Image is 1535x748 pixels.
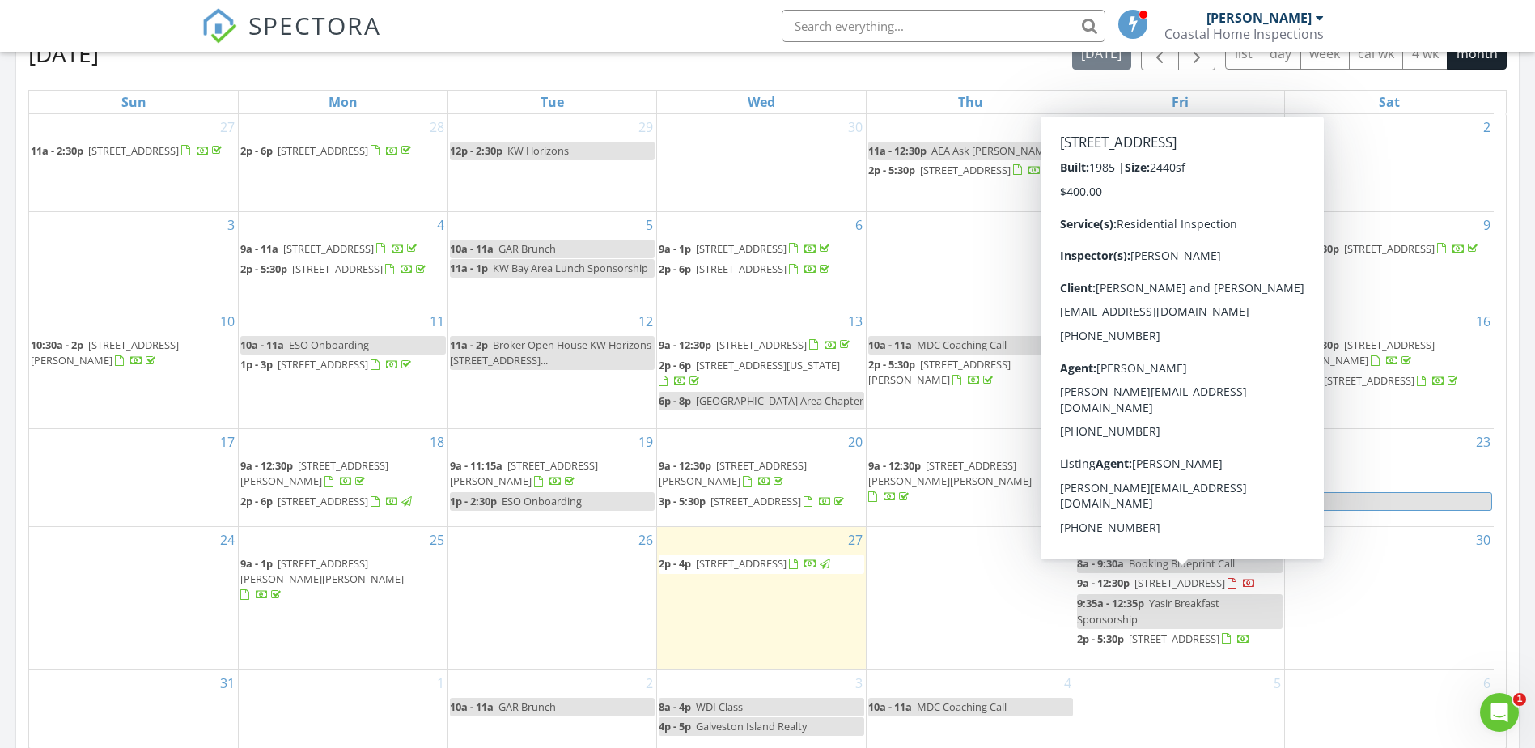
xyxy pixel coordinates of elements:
span: 2p - 5:30p [868,163,915,177]
a: Tuesday [537,91,567,113]
a: 9a - 12:30p [STREET_ADDRESS][PERSON_NAME][PERSON_NAME] [868,458,1032,504]
span: SITE SURVEY [STREET_ADDRESS][US_STATE] [1077,261,1282,291]
span: [STREET_ADDRESS][PERSON_NAME] [659,458,807,488]
td: Go to August 26, 2025 [447,526,657,669]
span: 9a - 12:30p [659,458,711,473]
span: [STREET_ADDRESS] [278,357,368,372]
span: Yasir Breakfast Sponsorship [1077,596,1219,626]
a: Go to August 13, 2025 [845,308,866,334]
span: 2p - 5:30p [1077,164,1124,178]
a: Go to July 28, 2025 [426,114,447,140]
a: 2p - 5:30p [STREET_ADDRESS] [868,163,1057,177]
a: Go to August 4, 2025 [434,212,447,238]
span: [STREET_ADDRESS][PERSON_NAME] [1287,338,1435,368]
td: Go to August 22, 2025 [1075,428,1285,526]
iframe: Intercom live chat [1480,693,1519,732]
span: 2p - 6p [659,358,691,372]
a: 2p - 6p [STREET_ADDRESS][US_STATE] [659,356,864,391]
a: 9a - 12:30p [STREET_ADDRESS] [659,338,853,352]
a: Go to August 27, 2025 [845,527,866,553]
a: 9a - 12:30p [STREET_ADDRESS][PERSON_NAME][PERSON_NAME] [868,457,1074,508]
a: 2p - 6p [STREET_ADDRESS] [659,261,833,276]
span: 9a - 12:30p [1287,338,1339,352]
a: Go to August 15, 2025 [1263,308,1284,334]
a: Go to August 14, 2025 [1054,308,1075,334]
td: Go to August 25, 2025 [239,526,448,669]
td: Go to August 10, 2025 [29,308,239,428]
td: Go to August 5, 2025 [447,211,657,308]
td: Go to July 30, 2025 [657,114,867,212]
span: Broker Open House KW Horizons [STREET_ADDRESS]... [450,338,651,368]
a: Go to August 11, 2025 [426,308,447,334]
a: 10:30a - 2p [STREET_ADDRESS][PERSON_NAME] [31,338,179,368]
td: Go to August 20, 2025 [657,428,867,526]
a: Go to August 7, 2025 [1061,212,1075,238]
button: list [1225,38,1261,70]
button: [DATE] [1072,38,1131,70]
td: Go to August 11, 2025 [239,308,448,428]
a: 9a - 12:30p [STREET_ADDRESS] [1077,142,1283,161]
td: Go to September 4, 2025 [866,669,1075,747]
td: Go to September 5, 2025 [1075,669,1285,747]
span: 11a - 1p [450,261,488,275]
span: KW Horizons [507,143,569,158]
td: Go to August 21, 2025 [866,428,1075,526]
span: [STREET_ADDRESS] [696,241,787,256]
td: Go to August 1, 2025 [1075,114,1285,212]
a: 2p - 5:30p [STREET_ADDRESS] [240,260,446,279]
a: Friday [1168,91,1192,113]
span: 2p - 6p [659,261,691,276]
a: Go to September 5, 2025 [1270,670,1284,696]
td: Go to August 14, 2025 [866,308,1075,428]
a: 3p - 5:30p [STREET_ADDRESS] [659,492,864,512]
span: Galveston Island Realty [696,719,807,733]
a: Go to August 17, 2025 [217,429,238,455]
a: Go to September 1, 2025 [434,670,447,696]
td: Go to August 29, 2025 [1075,526,1285,669]
span: [STREET_ADDRESS] [710,494,801,508]
a: Sunday [118,91,150,113]
img: The Best Home Inspection Software - Spectora [201,8,237,44]
span: 2p - 5:30p [240,261,287,276]
a: SPECTORA [201,22,381,56]
a: Go to August 9, 2025 [1480,212,1494,238]
a: Go to August 20, 2025 [845,429,866,455]
a: Go to August 3, 2025 [224,212,238,238]
td: Go to August 8, 2025 [1075,211,1285,308]
td: Go to August 23, 2025 [1284,428,1494,526]
span: 2p - 11:55p [1078,493,1132,510]
a: 9a - 12:30p [STREET_ADDRESS] [659,336,864,355]
td: Go to August 16, 2025 [1284,308,1494,428]
a: 2p - 5:30p [STREET_ADDRESS] [1077,631,1250,646]
span: [STREET_ADDRESS] [1134,576,1225,590]
span: 2p - 4p [659,556,691,571]
td: Go to August 9, 2025 [1284,211,1494,308]
a: Go to July 30, 2025 [845,114,866,140]
td: Go to August 27, 2025 [657,526,867,669]
span: [STREET_ADDRESS] [283,241,374,256]
span: 8a - 9a [1077,241,1109,256]
a: Go to August 28, 2025 [1054,527,1075,553]
a: 9a - 12:30p [STREET_ADDRESS][PERSON_NAME] [240,458,388,488]
a: Go to August 16, 2025 [1473,308,1494,334]
span: [STREET_ADDRESS] [1344,241,1435,256]
span: 6p - 8p [659,393,691,408]
a: 2p - 6p [STREET_ADDRESS] [1287,372,1492,391]
td: Go to September 2, 2025 [447,669,657,747]
a: 9a - 1p [STREET_ADDRESS][PERSON_NAME][PERSON_NAME] [240,555,446,606]
a: 11a - 2:30p [STREET_ADDRESS] [31,143,225,158]
td: Go to August 3, 2025 [29,211,239,308]
button: month [1447,38,1507,70]
a: Go to August 8, 2025 [1270,212,1284,238]
a: Go to August 19, 2025 [635,429,656,455]
a: 11a - 2:30p [STREET_ADDRESS] [31,142,236,161]
td: Go to August 4, 2025 [239,211,448,308]
span: 10a - 11a [240,338,284,352]
span: 9a - 1p [659,241,691,256]
span: 1p - 3p [240,357,273,372]
button: Previous month [1141,37,1179,70]
a: Go to August 21, 2025 [1054,429,1075,455]
span: SPECTORA [248,8,381,42]
a: 9a - 1p [STREET_ADDRESS] [659,241,833,256]
span: 11a - 2:30p [31,143,83,158]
